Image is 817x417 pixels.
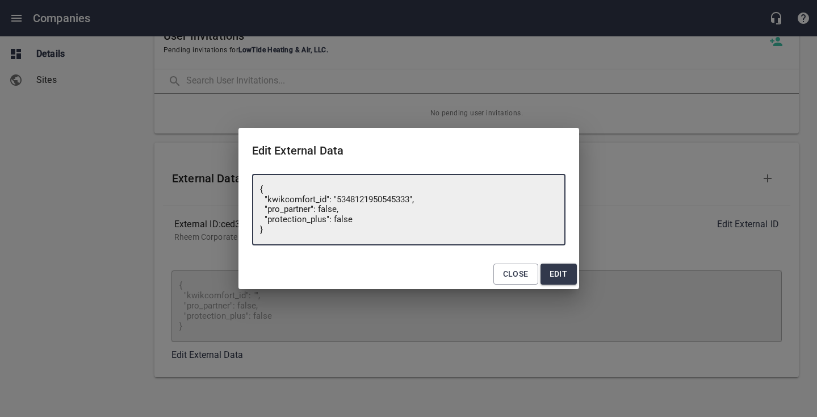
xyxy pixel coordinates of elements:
span: Edit [550,267,568,281]
textarea: { "kwikcomfort_id": "5348121950545333", "pro_partner": false, "protection_plus": false } [260,185,558,235]
button: Close [493,264,538,285]
button: Edit [541,264,577,285]
span: Close [503,267,529,281]
h6: Edit External Data [252,141,565,160]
